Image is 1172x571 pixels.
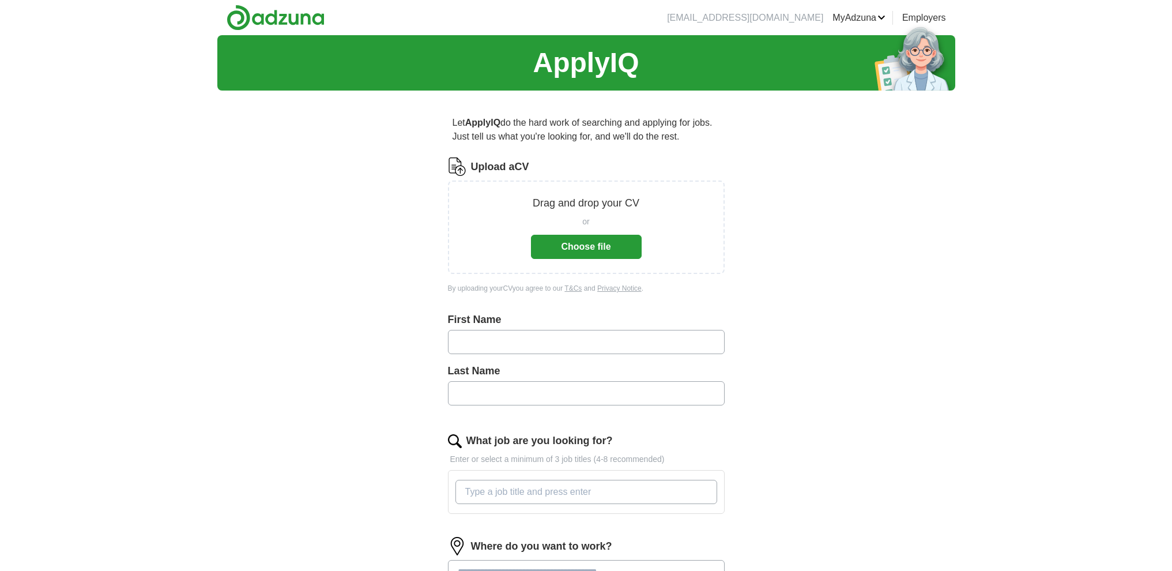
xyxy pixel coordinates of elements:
[448,537,466,555] img: location.png
[533,42,639,84] h1: ApplyIQ
[902,11,946,25] a: Employers
[471,539,612,554] label: Where do you want to work?
[582,216,589,228] span: or
[564,284,582,292] a: T&Cs
[465,118,500,127] strong: ApplyIQ
[448,453,725,465] p: Enter or select a minimum of 3 job titles (4-8 recommended)
[448,434,462,448] img: search.png
[533,196,639,211] p: Drag and drop your CV
[471,159,529,175] label: Upload a CV
[448,363,725,379] label: Last Name
[448,157,466,176] img: CV Icon
[227,5,325,31] img: Adzuna logo
[597,284,642,292] a: Privacy Notice
[531,235,642,259] button: Choose file
[466,433,613,449] label: What job are you looking for?
[832,11,885,25] a: MyAdzuna
[448,283,725,294] div: By uploading your CV you agree to our and .
[455,480,717,504] input: Type a job title and press enter
[667,11,823,25] li: [EMAIL_ADDRESS][DOMAIN_NAME]
[448,312,725,328] label: First Name
[448,111,725,148] p: Let do the hard work of searching and applying for jobs. Just tell us what you're looking for, an...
